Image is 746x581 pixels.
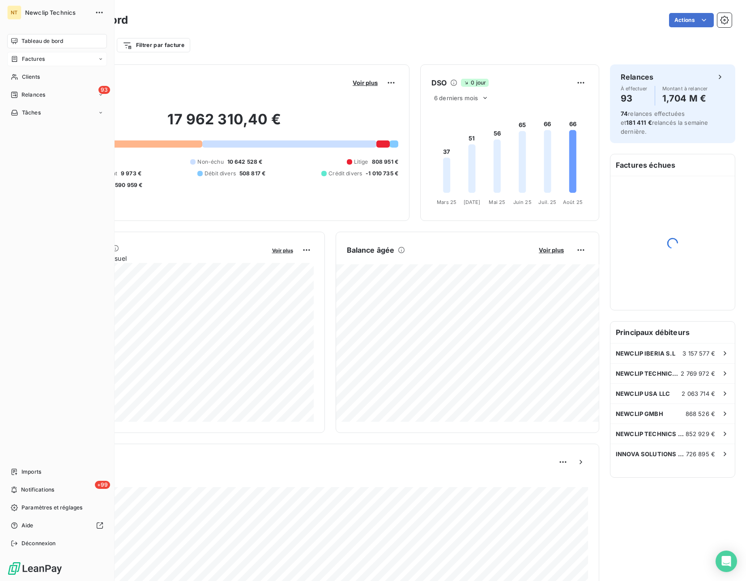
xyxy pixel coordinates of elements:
span: 0 jour [461,79,489,87]
span: Imports [21,468,41,476]
a: Imports [7,465,107,479]
span: Notifications [21,486,54,494]
h4: 93 [621,91,648,106]
span: 181 411 € [626,119,652,126]
h6: Balance âgée [347,245,395,255]
span: Tâches [22,109,41,117]
h6: DSO [431,77,447,88]
span: Déconnexion [21,539,56,547]
span: NEWCLIP TECHNICS JAPAN KK [616,430,686,437]
h6: Factures échues [610,154,735,176]
span: 726 895 € [686,450,715,458]
span: Relances [21,91,45,99]
span: Débit divers [205,170,236,178]
span: NEWCLIP GMBH [616,410,663,417]
span: -590 959 € [112,181,143,189]
span: Voir plus [539,246,564,254]
button: Voir plus [350,79,380,87]
span: -1 010 735 € [366,170,398,178]
h4: 1,704 M € [662,91,708,106]
span: Chiffre d'affaires mensuel [51,254,266,263]
span: Non-échu [197,158,223,166]
tspan: Mars 25 [437,199,456,205]
span: 852 929 € [686,430,715,437]
h6: Principaux débiteurs [610,322,735,343]
span: 868 526 € [686,410,715,417]
tspan: Mai 25 [489,199,505,205]
span: Montant à relancer [662,86,708,91]
span: 74 [621,110,628,117]
tspan: Août 25 [563,199,583,205]
span: 2 063 714 € [682,390,715,397]
a: Tâches [7,106,107,120]
span: 3 157 577 € [682,350,715,357]
span: NEWCLIP IBERIA S.L [616,350,675,357]
a: Paramètres et réglages [7,500,107,515]
tspan: [DATE] [464,199,481,205]
span: Voir plus [353,79,378,86]
tspan: Juil. 25 [538,199,556,205]
span: Crédit divers [328,170,362,178]
span: 93 [98,86,110,94]
span: 10 642 528 € [227,158,263,166]
span: À effectuer [621,86,648,91]
img: Logo LeanPay [7,561,63,576]
tspan: Juin 25 [513,199,532,205]
span: 2 769 972 € [681,370,715,377]
button: Filtrer par facture [117,38,190,52]
span: INNOVA SOLUTIONS SPA [616,450,686,458]
button: Voir plus [536,246,567,254]
a: Clients [7,70,107,84]
button: Actions [669,13,714,27]
span: NEWCLIP TECHNICS AUSTRALIA PTY [616,370,681,377]
span: Paramètres et réglages [21,504,82,512]
span: 9 973 € [121,170,141,178]
span: 808 951 € [372,158,398,166]
a: 93Relances [7,88,107,102]
button: Voir plus [269,246,296,254]
span: 508 817 € [239,170,265,178]
span: +99 [95,481,110,489]
span: Aide [21,522,34,530]
a: Tableau de bord [7,34,107,48]
span: Litige [354,158,368,166]
span: NEWCLIP USA LLC [616,390,670,397]
span: Factures [22,55,45,63]
span: Clients [22,73,40,81]
span: relances effectuées et relancés la semaine dernière. [621,110,708,135]
span: Tableau de bord [21,37,63,45]
span: 6 derniers mois [434,94,478,102]
span: Voir plus [272,247,293,254]
h2: 17 962 310,40 € [51,110,398,137]
a: Aide [7,518,107,533]
h6: Relances [621,72,653,82]
div: Open Intercom Messenger [716,551,737,572]
div: NT [7,5,21,20]
a: Factures [7,52,107,66]
span: Newclip Technics [25,9,90,16]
